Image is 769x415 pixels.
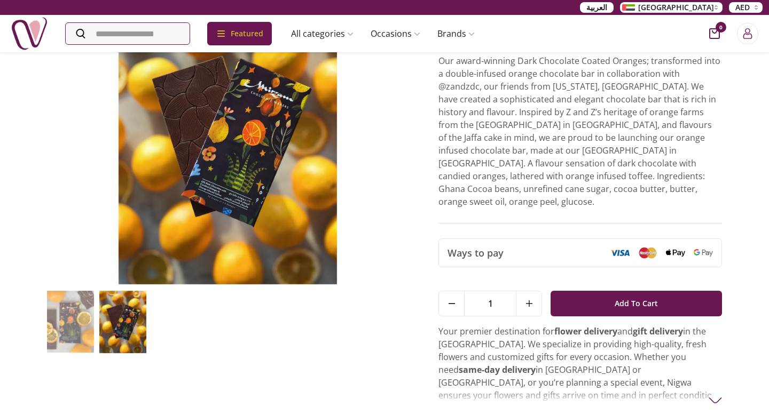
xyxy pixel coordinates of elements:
span: AED [735,2,750,13]
a: All categories [283,23,362,44]
button: Login [737,23,758,44]
div: Featured [207,22,272,45]
span: Ways to pay [448,245,504,260]
img: arrow [709,394,722,407]
span: 0 [716,22,726,33]
span: 1 [465,291,516,316]
button: AED [729,2,763,13]
button: Add To Cart [551,291,722,316]
img: Apple Pay [666,249,685,257]
img: 62% Dark Chocolate With Candied Oranges & Orange Infused Toffee [47,291,94,353]
span: [GEOGRAPHIC_DATA] [638,2,714,13]
p: Our award-winning Dark Chocolate Coated Oranges; transformed into a double-infused orange chocola... [438,54,722,208]
a: Occasions [362,23,429,44]
button: cart-button [709,28,720,39]
img: Mastercard [638,247,657,258]
input: Search [66,23,190,44]
span: العربية [586,2,607,13]
strong: same-day delivery [459,364,536,376]
img: Arabic_dztd3n.png [622,4,635,11]
img: Nigwa-uae-gifts [11,15,48,52]
img: 62% Dark Chocolate With Candied Oranges & Orange Infused Toffee [99,291,146,353]
img: Google Pay [694,249,713,257]
img: Visa [610,249,630,257]
strong: flower delivery [554,325,617,337]
a: Brands [429,23,483,44]
button: [GEOGRAPHIC_DATA] [620,2,723,13]
strong: gift delivery [633,325,683,337]
span: Add To Cart [615,294,658,313]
